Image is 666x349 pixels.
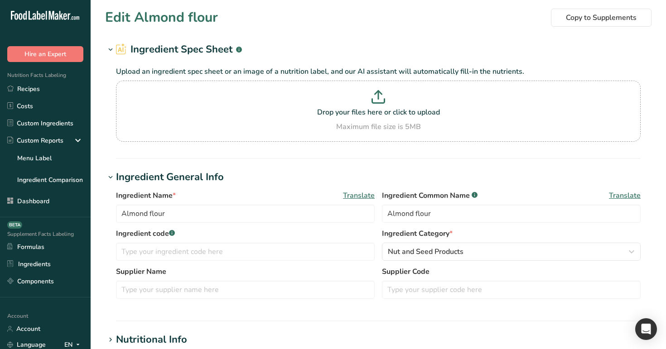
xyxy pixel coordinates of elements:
label: Supplier Code [382,266,641,277]
span: Translate [609,190,641,201]
div: BETA [7,221,22,229]
button: Copy to Supplements [551,9,652,27]
span: Ingredient Common Name [382,190,478,201]
input: Type your supplier code here [382,281,641,299]
div: Maximum file size is 5MB [118,121,638,132]
input: Type your ingredient code here [116,243,375,261]
h1: Edit Almond flour [105,7,218,28]
h2: Ingredient Spec Sheet [116,42,242,57]
label: Supplier Name [116,266,375,277]
p: Drop your files here or click to upload [118,107,638,118]
span: Translate [343,190,375,201]
div: Open Intercom Messenger [635,318,657,340]
input: Type your ingredient name here [116,205,375,223]
button: Nut and Seed Products [382,243,641,261]
input: Type an alternate ingredient name if you have [382,205,641,223]
label: Ingredient Category [382,228,641,239]
div: Ingredient General Info [116,170,224,185]
label: Ingredient code [116,228,375,239]
span: Nut and Seed Products [388,246,463,257]
div: Custom Reports [7,136,63,145]
span: Copy to Supplements [566,12,637,23]
button: Hire an Expert [7,46,83,62]
input: Type your supplier name here [116,281,375,299]
p: Upload an ingredient spec sheet or an image of a nutrition label, and our AI assistant will autom... [116,66,641,77]
div: Nutritional Info [116,332,187,347]
span: Ingredient Name [116,190,176,201]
